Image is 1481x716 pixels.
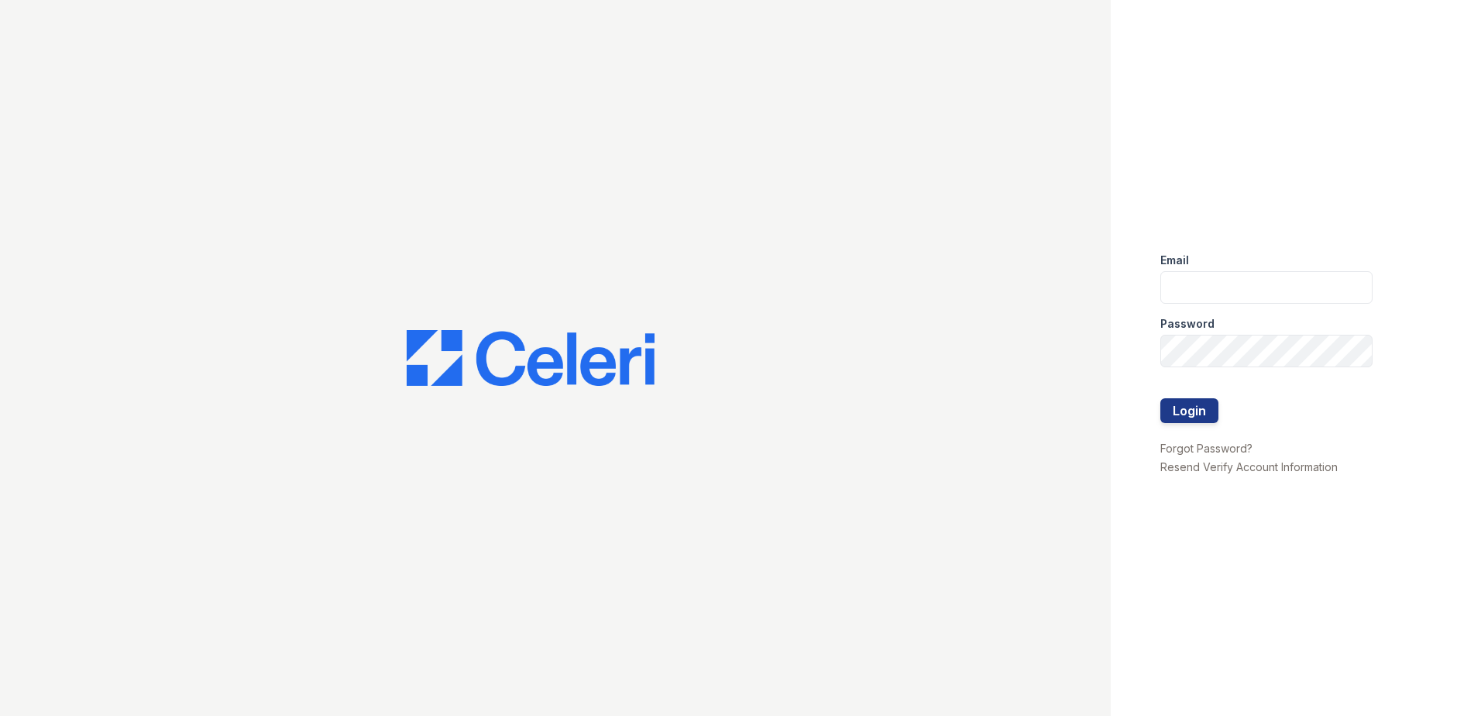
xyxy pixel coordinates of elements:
[1160,316,1215,332] label: Password
[1160,398,1218,423] button: Login
[1160,253,1189,268] label: Email
[407,330,655,386] img: CE_Logo_Blue-a8612792a0a2168367f1c8372b55b34899dd931a85d93a1a3d3e32e68fde9ad4.png
[1160,442,1252,455] a: Forgot Password?
[1160,460,1338,473] a: Resend Verify Account Information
